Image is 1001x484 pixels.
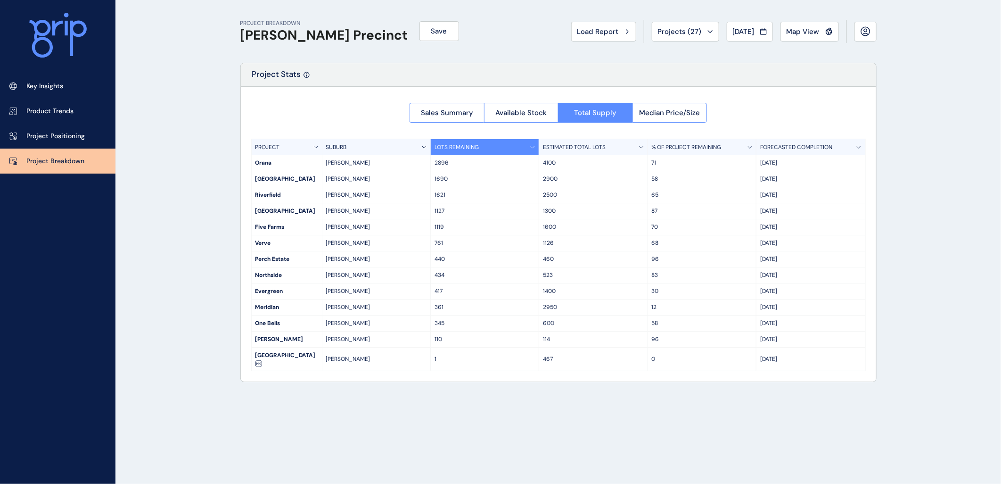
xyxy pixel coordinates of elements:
p: [DATE] [760,207,861,215]
div: Verve [252,235,322,251]
p: 65 [652,191,752,199]
p: [DATE] [760,287,861,295]
p: [DATE] [760,175,861,183]
button: Total Supply [558,103,632,123]
p: 1690 [435,175,535,183]
p: [DATE] [760,319,861,327]
p: 114 [543,335,643,343]
p: [PERSON_NAME] [326,303,427,311]
div: Evergreen [252,284,322,299]
button: Available Stock [484,103,558,123]
button: [DATE] [727,22,773,42]
div: [GEOGRAPHIC_DATA] [252,171,322,187]
p: [DATE] [760,271,861,279]
span: Map View [787,27,820,36]
p: 1600 [543,223,643,231]
h1: [PERSON_NAME] Precinct [240,27,408,43]
p: 12 [652,303,752,311]
p: 2900 [543,175,643,183]
div: Perch Estate [252,251,322,267]
p: [PERSON_NAME] [326,175,427,183]
p: SUBURB [326,143,347,151]
p: 417 [435,287,535,295]
button: Save [419,21,459,41]
p: [DATE] [760,239,861,247]
p: 58 [652,319,752,327]
p: 467 [543,355,643,363]
p: 71 [652,159,752,167]
p: 1621 [435,191,535,199]
div: [PERSON_NAME] [252,332,322,347]
p: 68 [652,239,752,247]
p: Product Trends [26,107,74,116]
p: [PERSON_NAME] [326,223,427,231]
p: [PERSON_NAME] [326,335,427,343]
p: 434 [435,271,535,279]
span: Total Supply [574,108,616,117]
span: Sales Summary [421,108,473,117]
span: Available Stock [495,108,547,117]
p: 361 [435,303,535,311]
div: Five Farms [252,219,322,235]
p: FORECASTED COMPLETION [760,143,832,151]
p: 440 [435,255,535,263]
p: [PERSON_NAME] [326,159,427,167]
p: [DATE] [760,191,861,199]
p: Project Breakdown [26,157,84,166]
p: Key Insights [26,82,63,91]
button: Load Report [571,22,636,42]
p: 2896 [435,159,535,167]
p: [DATE] [760,255,861,263]
p: 87 [652,207,752,215]
p: 1119 [435,223,535,231]
p: 4100 [543,159,643,167]
p: [PERSON_NAME] [326,255,427,263]
button: Median Price/Size [632,103,707,123]
p: [PERSON_NAME] [326,271,427,279]
button: Projects (27) [652,22,719,42]
span: Median Price/Size [639,108,700,117]
p: % OF PROJECT REMAINING [652,143,722,151]
div: [GEOGRAPHIC_DATA] [252,203,322,219]
p: [PERSON_NAME] [326,207,427,215]
p: 30 [652,287,752,295]
p: 1300 [543,207,643,215]
p: 1127 [435,207,535,215]
div: Riverfield [252,187,322,203]
p: 58 [652,175,752,183]
p: 761 [435,239,535,247]
p: PROJECT BREAKDOWN [240,19,408,27]
p: 460 [543,255,643,263]
div: [GEOGRAPHIC_DATA] [252,348,322,371]
p: 96 [652,255,752,263]
p: 2950 [543,303,643,311]
p: 96 [652,335,752,343]
p: 110 [435,335,535,343]
p: [PERSON_NAME] [326,355,427,363]
div: Northside [252,267,322,283]
button: Sales Summary [410,103,484,123]
div: One Bells [252,316,322,331]
p: 1 [435,355,535,363]
span: Save [431,26,447,36]
p: 600 [543,319,643,327]
p: 1400 [543,287,643,295]
p: [DATE] [760,303,861,311]
span: Projects ( 27 ) [658,27,702,36]
p: 0 [652,355,752,363]
p: 83 [652,271,752,279]
div: Orana [252,155,322,171]
button: Map View [780,22,839,42]
span: [DATE] [733,27,755,36]
p: [DATE] [760,223,861,231]
p: [PERSON_NAME] [326,239,427,247]
p: [DATE] [760,335,861,343]
div: Meridian [252,300,322,315]
p: Project Positioning [26,132,85,141]
p: 2500 [543,191,643,199]
p: 1126 [543,239,643,247]
p: [DATE] [760,355,861,363]
p: [DATE] [760,159,861,167]
p: LOTS REMAINING [435,143,479,151]
p: ESTIMATED TOTAL LOTS [543,143,606,151]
